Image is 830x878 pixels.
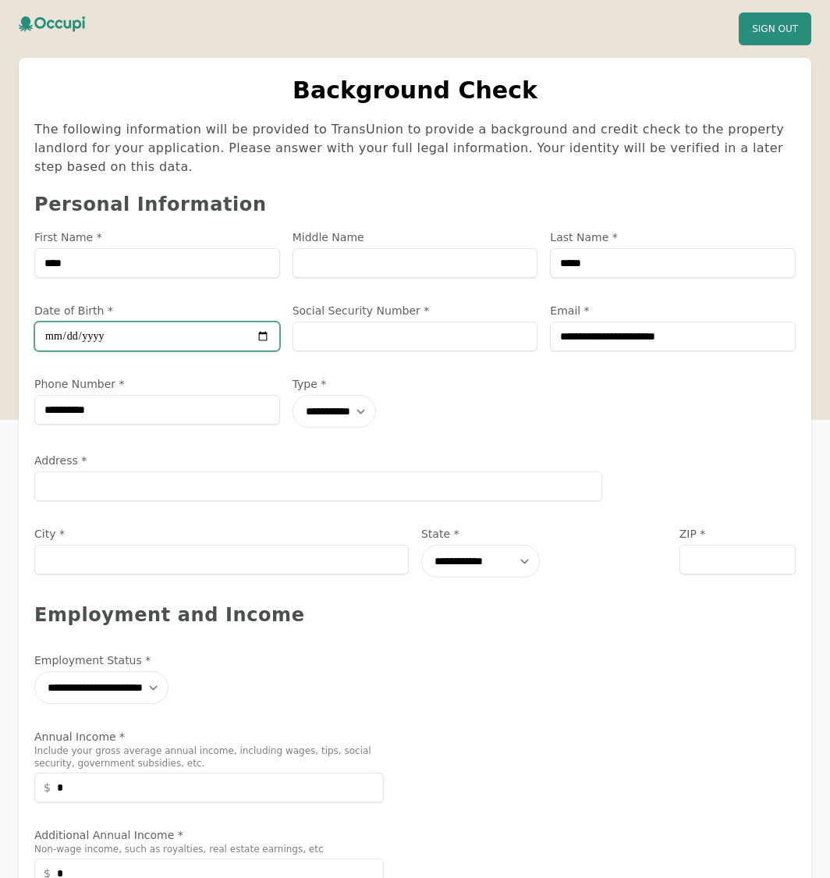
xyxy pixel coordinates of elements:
label: Additional Annual Income * [34,827,384,843]
p: Non-wage income, such as royalties, real estate earnings, etc [34,843,384,855]
span: Personal Information [34,194,267,215]
label: Annual Income * [34,729,384,745]
label: Date of Birth * [34,303,280,318]
div: The following information will be provided to TransUnion to provide a background and credit check... [34,120,796,176]
label: Type * [293,376,474,392]
p: Include your gross average annual income, including wages, tips, social security, government subs... [34,745,384,770]
button: Sign Out [739,12,811,45]
label: Middle Name [293,229,538,245]
label: First Name * [34,229,280,245]
label: Address * [34,453,602,468]
label: State * [421,526,667,542]
h1: Background Check [34,76,796,105]
label: Phone Number * [34,376,280,392]
label: ZIP * [679,526,796,542]
div: Employment and Income [34,603,796,627]
label: Employment Status * [34,652,384,668]
label: Social Security Number * [293,303,538,318]
label: City * [34,526,409,542]
label: Last Name * [550,229,796,245]
label: Email * [550,303,796,318]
